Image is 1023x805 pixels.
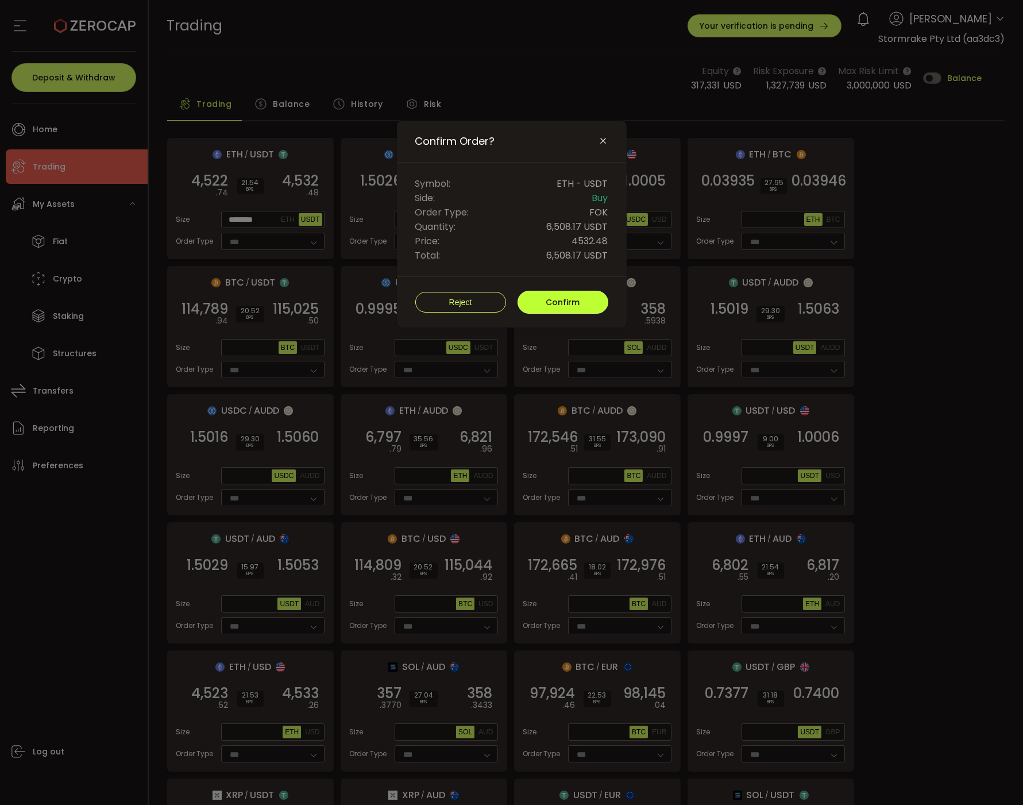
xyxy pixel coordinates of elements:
[415,134,495,148] span: Confirm Order?
[415,234,440,248] span: Price:
[415,176,451,191] span: Symbol:
[547,219,608,234] span: 6,508.17 USDT
[887,681,1023,805] iframe: Chat Widget
[415,219,456,234] span: Quantity:
[518,291,608,314] button: Confirm
[415,248,441,263] span: Total:
[572,234,608,248] span: 4532.48
[415,205,469,219] span: Order Type:
[546,296,580,308] span: Confirm
[415,292,506,313] button: Reject
[397,121,627,328] div: Confirm Order?
[557,176,608,191] span: ETH - USDT
[449,298,472,307] span: Reject
[415,191,435,205] span: Side:
[599,136,608,147] button: Close
[590,205,608,219] span: FOK
[547,248,608,263] span: 6,508.17 USDT
[592,191,608,205] span: Buy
